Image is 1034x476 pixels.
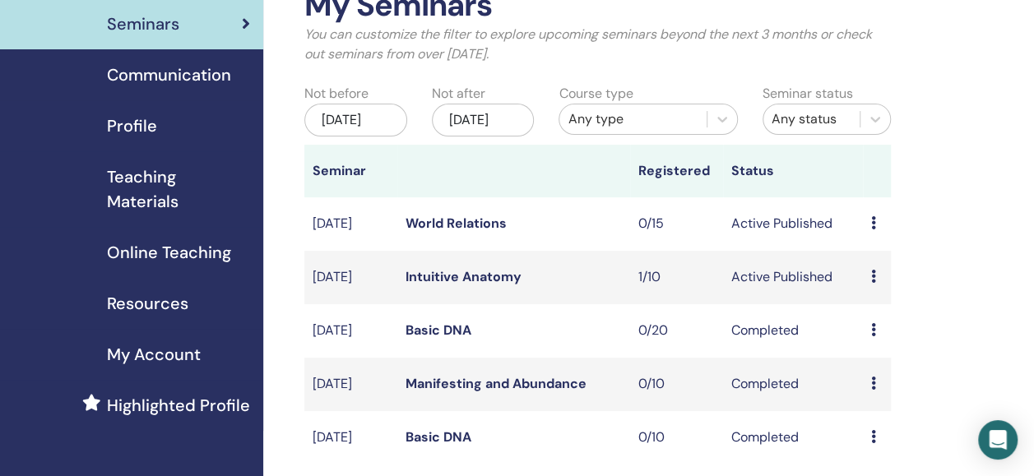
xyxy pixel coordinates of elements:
div: Open Intercom Messenger [978,420,1018,460]
label: Not after [432,84,485,104]
span: Teaching Materials [107,164,250,214]
span: Highlighted Profile [107,393,250,418]
td: [DATE] [304,411,397,464]
th: Seminar [304,145,397,197]
a: Basic DNA [406,428,471,446]
a: World Relations [406,215,507,232]
td: Active Published [723,197,863,251]
div: Any type [568,109,698,129]
td: 0/15 [630,197,723,251]
td: Completed [723,358,863,411]
span: Online Teaching [107,240,231,265]
div: [DATE] [432,104,535,136]
th: Registered [630,145,723,197]
td: 0/20 [630,304,723,358]
td: Active Published [723,251,863,304]
div: [DATE] [304,104,407,136]
td: Completed [723,304,863,358]
span: My Account [107,342,201,367]
span: Resources [107,291,188,316]
td: [DATE] [304,251,397,304]
td: 1/10 [630,251,723,304]
td: Completed [723,411,863,464]
td: [DATE] [304,197,397,251]
th: Status [723,145,863,197]
td: 0/10 [630,411,723,464]
a: Basic DNA [406,321,471,339]
td: [DATE] [304,358,397,411]
td: 0/10 [630,358,723,411]
label: Seminar status [763,84,853,104]
p: You can customize the filter to explore upcoming seminars beyond the next 3 months or check out s... [304,25,891,64]
a: Intuitive Anatomy [406,268,522,285]
span: Communication [107,62,231,87]
label: Not before [304,84,369,104]
a: Manifesting and Abundance [406,375,587,392]
td: [DATE] [304,304,397,358]
label: Course type [559,84,633,104]
span: Seminars [107,12,179,36]
div: Any status [772,109,851,129]
span: Profile [107,113,157,138]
